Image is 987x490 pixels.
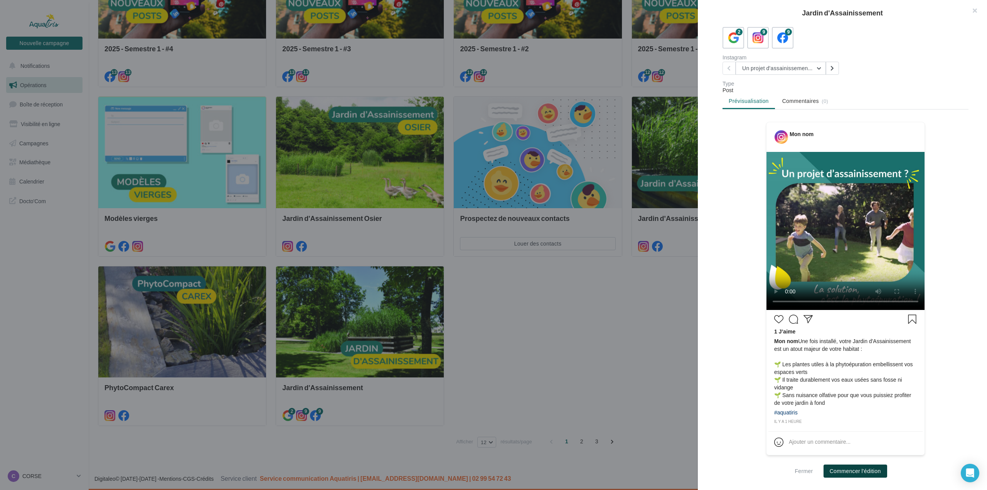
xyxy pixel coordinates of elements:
div: il y a 1 heure [774,418,917,425]
div: Post [723,86,968,94]
span: Une fois installé, votre Jardin d'Assainissement est un atout majeur de votre habitat : 🌱 Les pla... [774,337,917,407]
div: 2 [736,29,743,35]
div: Jardin d'Assainissement [710,9,975,16]
svg: Commenter [789,315,798,324]
div: Type [723,81,968,86]
span: Mon nom [774,338,798,344]
svg: J’aime [774,315,783,324]
svg: Emoji [774,438,783,447]
div: 1 J’aime [774,328,917,337]
div: Instagram [723,55,842,60]
div: Ajouter un commentaire... [789,438,851,446]
div: 9 [760,29,767,35]
div: #aquatiris [774,409,798,418]
div: La prévisualisation est non-contractuelle [766,455,925,465]
button: Fermer [792,466,816,476]
span: Commentaires [782,97,819,105]
div: Open Intercom Messenger [961,464,979,482]
div: 9 [785,29,792,35]
svg: Enregistrer [908,315,917,324]
button: Commencer l'édition [824,465,887,478]
div: Mon nom [790,130,814,138]
svg: Partager la publication [803,315,813,324]
span: (0) [822,98,828,104]
button: Un projet d'assainissement ? [736,62,826,75]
